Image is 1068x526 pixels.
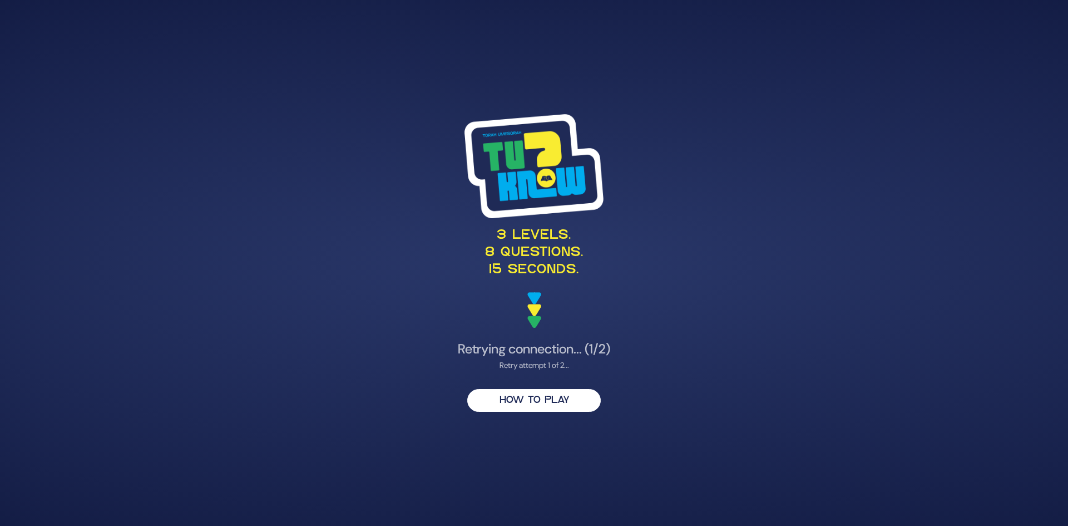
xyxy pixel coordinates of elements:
p: 3 levels. 8 questions. 15 seconds. [263,227,805,279]
img: Tournament Logo [464,114,604,218]
img: decoration arrows [527,292,541,328]
button: HOW TO PLAY [467,389,601,412]
div: Retry attempt 1 of 2... [263,360,805,371]
h4: Retrying connection... (1/2) [263,341,805,357]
